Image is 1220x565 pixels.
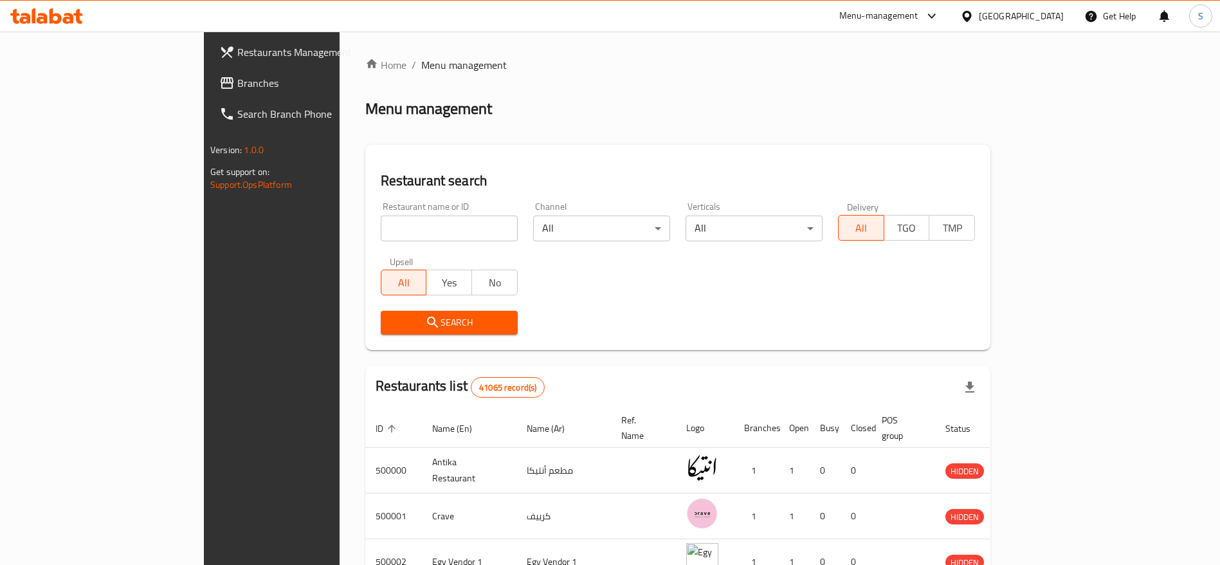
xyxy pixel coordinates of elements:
span: TMP [934,219,970,237]
td: 1 [734,494,779,539]
label: Upsell [390,257,414,266]
label: Delivery [847,202,879,211]
td: 0 [810,448,841,494]
span: 1.0.0 [244,142,264,158]
td: 0 [841,494,871,539]
h2: Restaurant search [381,171,975,190]
td: Antika Restaurant [422,448,516,494]
td: 0 [841,448,871,494]
span: S [1198,9,1203,23]
th: Branches [734,409,779,448]
span: Version: [210,142,242,158]
span: Menu management [421,57,507,73]
span: HIDDEN [945,510,984,524]
button: All [838,215,884,241]
button: All [381,270,427,295]
td: Crave [422,494,516,539]
th: Logo [676,409,734,448]
th: Busy [810,409,841,448]
a: Restaurants Management [209,37,408,68]
button: TGO [884,215,930,241]
div: Export file [954,372,985,403]
span: Status [945,421,987,436]
a: Support.OpsPlatform [210,176,292,193]
td: كرييف [516,494,611,539]
th: Open [779,409,810,448]
li: / [412,57,416,73]
span: Restaurants Management [237,44,397,60]
div: Total records count [471,377,545,398]
button: No [471,270,518,295]
span: 41065 record(s) [471,382,544,394]
a: Branches [209,68,408,98]
button: Yes [426,270,472,295]
div: [GEOGRAPHIC_DATA] [979,9,1064,23]
span: Name (En) [432,421,489,436]
span: POS group [882,412,920,443]
a: Search Branch Phone [209,98,408,129]
span: Yes [432,273,467,292]
img: Crave [686,497,718,530]
div: Menu-management [839,8,918,24]
th: Closed [841,409,871,448]
span: Search [391,315,507,331]
h2: Menu management [365,98,492,119]
span: All [844,219,879,237]
td: 1 [734,448,779,494]
span: ID [376,421,400,436]
div: All [686,216,823,241]
img: Antika Restaurant [686,452,718,484]
td: مطعم أنتيكا [516,448,611,494]
button: Search [381,311,518,335]
span: TGO [889,219,925,237]
button: TMP [929,215,975,241]
span: All [387,273,422,292]
td: 0 [810,494,841,539]
span: Ref. Name [621,412,660,443]
div: HIDDEN [945,463,984,479]
span: Search Branch Phone [237,106,397,122]
input: Search for restaurant name or ID.. [381,216,518,241]
nav: breadcrumb [365,57,990,73]
span: Name (Ar) [527,421,581,436]
td: 1 [779,494,810,539]
h2: Restaurants list [376,376,545,398]
span: Get support on: [210,163,269,180]
div: All [533,216,670,241]
span: No [477,273,513,292]
span: Branches [237,75,397,91]
td: 1 [779,448,810,494]
span: HIDDEN [945,464,984,479]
